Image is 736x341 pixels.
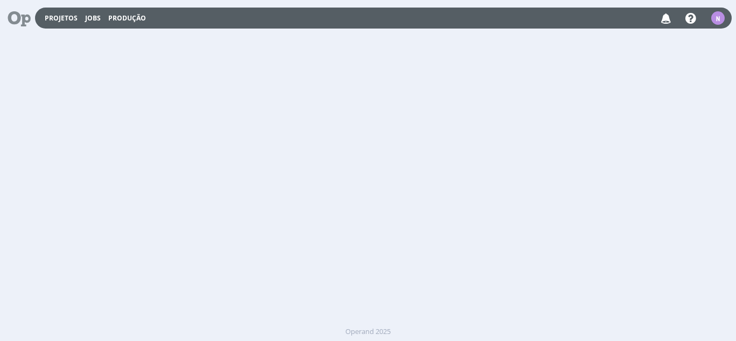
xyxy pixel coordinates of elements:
button: Jobs [82,14,104,23]
button: Produção [105,14,149,23]
div: N [711,11,725,25]
button: Projetos [41,14,81,23]
button: N [711,9,725,27]
a: Jobs [85,13,101,23]
a: Projetos [45,13,78,23]
a: Produção [108,13,146,23]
